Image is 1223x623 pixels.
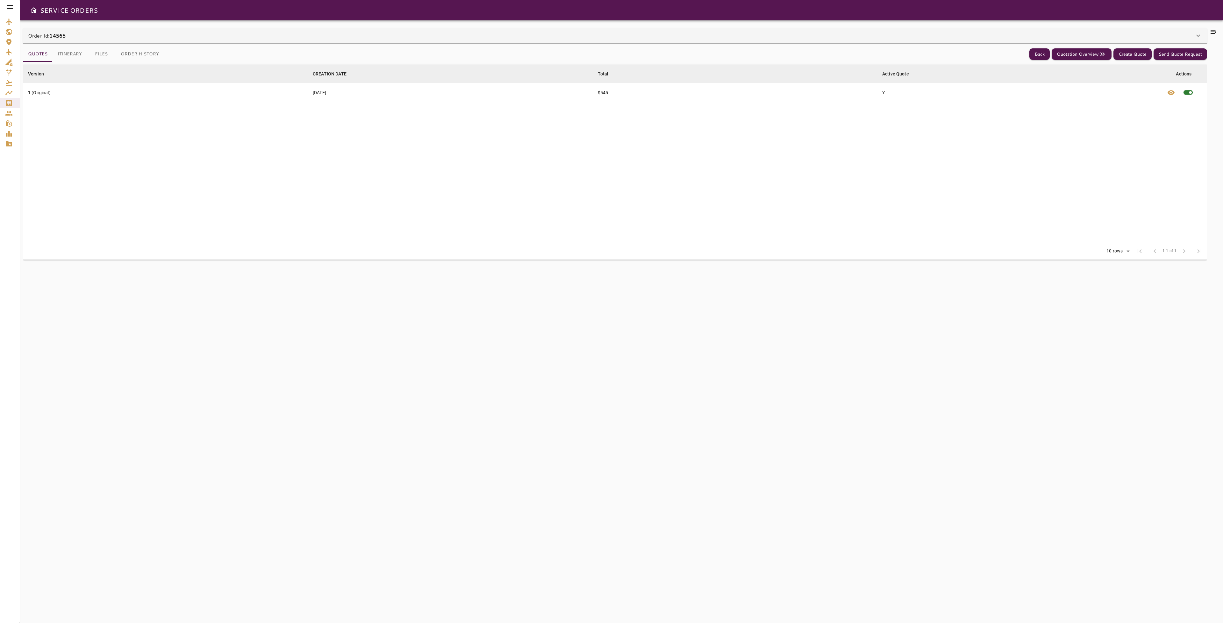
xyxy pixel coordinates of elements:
button: Create Quote [1113,48,1152,60]
button: Open drawer [27,4,40,17]
button: Back [1029,48,1050,60]
div: Version [28,70,44,78]
div: CREATION DATE [313,70,347,78]
button: Send Quote Request [1154,48,1207,60]
div: 10 rows [1105,248,1124,254]
span: First Page [1132,244,1147,259]
button: Quotation Overview [1052,48,1112,60]
td: [DATE] [308,83,593,102]
span: 1-1 of 1 [1162,248,1177,254]
td: $545 [593,83,877,102]
span: CREATION DATE [313,70,355,78]
button: Files [87,46,116,62]
span: Previous Page [1147,244,1162,259]
button: Quotes [23,46,53,62]
td: 1 (Original) [23,83,308,102]
div: basic tabs example [23,46,164,62]
span: Total [598,70,617,78]
span: Last Page [1192,244,1207,259]
div: Total [598,70,609,78]
span: Version [28,70,52,78]
p: Order Id: [28,32,66,39]
span: visibility [1167,89,1175,96]
b: 14565 [49,32,66,39]
span: Next Page [1177,244,1192,259]
h6: SERVICE ORDERS [40,5,98,15]
button: View quote details [1163,83,1179,102]
button: Itinerary [53,46,87,62]
div: Order Id:14565 [23,28,1207,43]
div: 10 rows [1102,246,1132,256]
span: Active Quote [882,70,917,78]
td: Y [877,83,1162,102]
button: Order History [116,46,164,62]
div: Active Quote [882,70,909,78]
